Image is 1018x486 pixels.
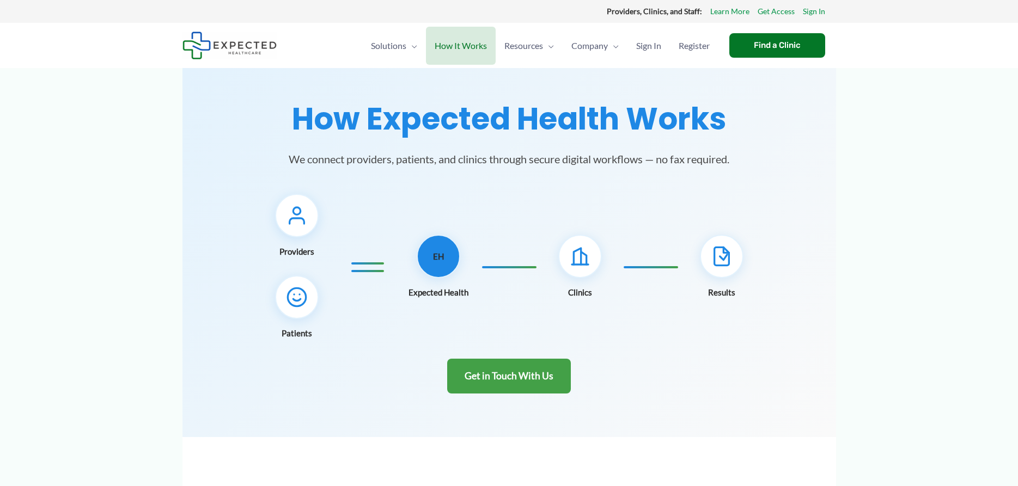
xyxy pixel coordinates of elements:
[708,285,735,300] span: Results
[435,27,487,65] span: How It Works
[563,27,627,65] a: CompanyMenu Toggle
[362,27,426,65] a: SolutionsMenu Toggle
[758,4,795,19] a: Get Access
[447,359,571,394] a: Get in Touch With Us
[362,27,718,65] nav: Primary Site Navigation
[433,249,444,264] span: EH
[426,27,496,65] a: How It Works
[670,27,718,65] a: Register
[571,27,608,65] span: Company
[608,27,619,65] span: Menu Toggle
[636,27,661,65] span: Sign In
[710,4,749,19] a: Learn More
[409,285,468,300] span: Expected Health
[543,27,554,65] span: Menu Toggle
[371,27,406,65] span: Solutions
[679,27,710,65] span: Register
[264,150,754,168] p: We connect providers, patients, and clinics through secure digital workflows — no fax required.
[607,7,702,16] strong: Providers, Clinics, and Staff:
[496,27,563,65] a: ResourcesMenu Toggle
[196,101,823,137] h1: How Expected Health Works
[568,285,592,300] span: Clinics
[282,325,312,341] span: Patients
[406,27,417,65] span: Menu Toggle
[279,244,314,259] span: Providers
[627,27,670,65] a: Sign In
[729,33,825,58] a: Find a Clinic
[504,27,543,65] span: Resources
[803,4,825,19] a: Sign In
[182,32,277,59] img: Expected Healthcare Logo - side, dark font, small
